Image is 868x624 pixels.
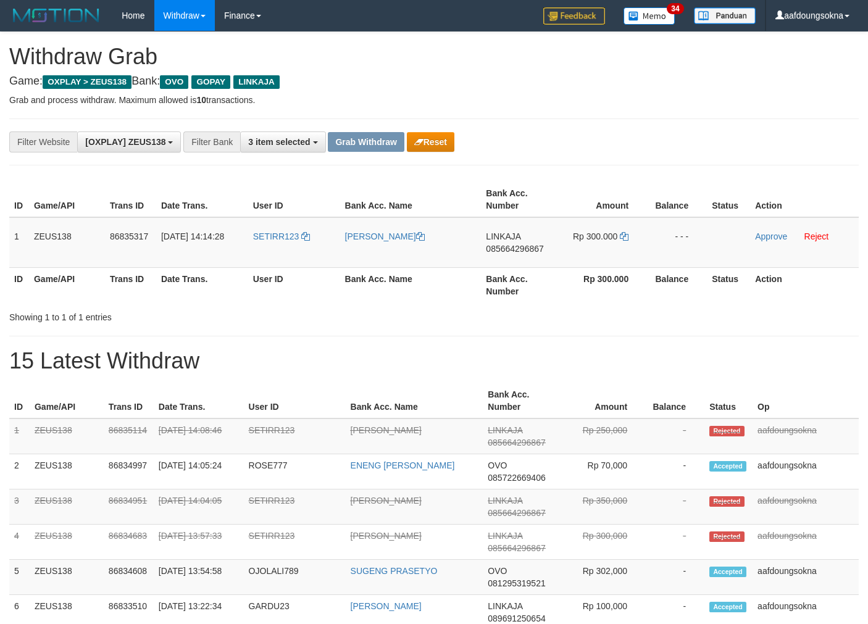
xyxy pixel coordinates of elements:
span: SETIRR123 [253,231,299,241]
th: Game/API [29,267,105,302]
img: Button%20Memo.svg [624,7,675,25]
span: GOPAY [191,75,230,89]
a: ENENG [PERSON_NAME] [351,460,455,470]
td: 5 [9,560,30,595]
span: OXPLAY > ZEUS138 [43,75,131,89]
h4: Game: Bank: [9,75,859,88]
td: 86835114 [104,418,154,454]
span: Rp 300.000 [573,231,617,241]
td: [DATE] 13:54:58 [154,560,244,595]
th: Op [753,383,859,418]
td: ZEUS138 [30,418,104,454]
span: LINKAJA [486,231,520,241]
a: Copy 300000 to clipboard [620,231,628,241]
td: aafdoungsokna [753,560,859,595]
td: - [646,489,704,525]
th: Date Trans. [156,182,248,217]
th: Trans ID [104,383,154,418]
div: Showing 1 to 1 of 1 entries [9,306,353,323]
span: 34 [667,3,683,14]
td: aafdoungsokna [753,454,859,489]
td: Rp 302,000 [557,560,646,595]
td: [DATE] 14:08:46 [154,418,244,454]
a: [PERSON_NAME] [351,601,422,611]
th: Game/API [30,383,104,418]
span: [OXPLAY] ZEUS138 [85,137,165,147]
span: Accepted [709,567,746,577]
a: Reject [804,231,829,241]
th: User ID [244,383,346,418]
a: [PERSON_NAME] [351,425,422,435]
td: 4 [9,525,30,560]
td: 86834997 [104,454,154,489]
span: LINKAJA [233,75,280,89]
td: ZEUS138 [30,560,104,595]
th: Bank Acc. Name [340,267,482,302]
td: aafdoungsokna [753,489,859,525]
th: Bank Acc. Number [481,267,557,302]
strong: 10 [196,95,206,105]
td: OJOLALI789 [244,560,346,595]
th: Bank Acc. Number [483,383,557,418]
th: Action [750,182,859,217]
th: Date Trans. [154,383,244,418]
td: [DATE] 14:04:05 [154,489,244,525]
th: User ID [248,182,340,217]
td: ZEUS138 [30,525,104,560]
span: Copy 081295319521 to clipboard [488,578,545,588]
span: LINKAJA [488,531,522,541]
th: ID [9,383,30,418]
span: Copy 089691250654 to clipboard [488,614,545,623]
td: 86834608 [104,560,154,595]
span: Rejected [709,531,744,542]
img: MOTION_logo.png [9,6,103,25]
th: Amount [557,383,646,418]
th: Date Trans. [156,267,248,302]
th: Balance [647,182,707,217]
td: ROSE777 [244,454,346,489]
th: Balance [647,267,707,302]
p: Grab and process withdraw. Maximum allowed is transactions. [9,94,859,106]
img: panduan.png [694,7,756,24]
span: Accepted [709,461,746,472]
td: SETIRR123 [244,418,346,454]
td: SETIRR123 [244,489,346,525]
td: aafdoungsokna [753,418,859,454]
td: - [646,418,704,454]
span: Accepted [709,602,746,612]
th: Status [707,182,750,217]
span: Rejected [709,496,744,507]
button: Grab Withdraw [328,132,404,152]
th: Status [707,267,750,302]
button: Reset [407,132,454,152]
td: ZEUS138 [29,217,105,268]
th: Balance [646,383,704,418]
td: Rp 70,000 [557,454,646,489]
a: Approve [755,231,787,241]
td: [DATE] 14:05:24 [154,454,244,489]
td: ZEUS138 [30,454,104,489]
button: 3 item selected [240,131,325,152]
a: [PERSON_NAME] [351,531,422,541]
div: Filter Bank [183,131,240,152]
span: LINKAJA [488,425,522,435]
td: 1 [9,418,30,454]
span: Copy 085664296867 to clipboard [486,244,543,254]
span: OVO [488,460,507,470]
td: SETIRR123 [244,525,346,560]
th: Bank Acc. Name [340,182,482,217]
th: Bank Acc. Number [481,182,557,217]
span: Copy 085664296867 to clipboard [488,543,545,553]
a: SETIRR123 [253,231,311,241]
td: 1 [9,217,29,268]
td: - [646,454,704,489]
span: [DATE] 14:14:28 [161,231,224,241]
th: Bank Acc. Name [346,383,483,418]
td: - [646,525,704,560]
td: 86834683 [104,525,154,560]
span: 86835317 [110,231,148,241]
td: aafdoungsokna [753,525,859,560]
td: 2 [9,454,30,489]
th: ID [9,267,29,302]
h1: Withdraw Grab [9,44,859,69]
